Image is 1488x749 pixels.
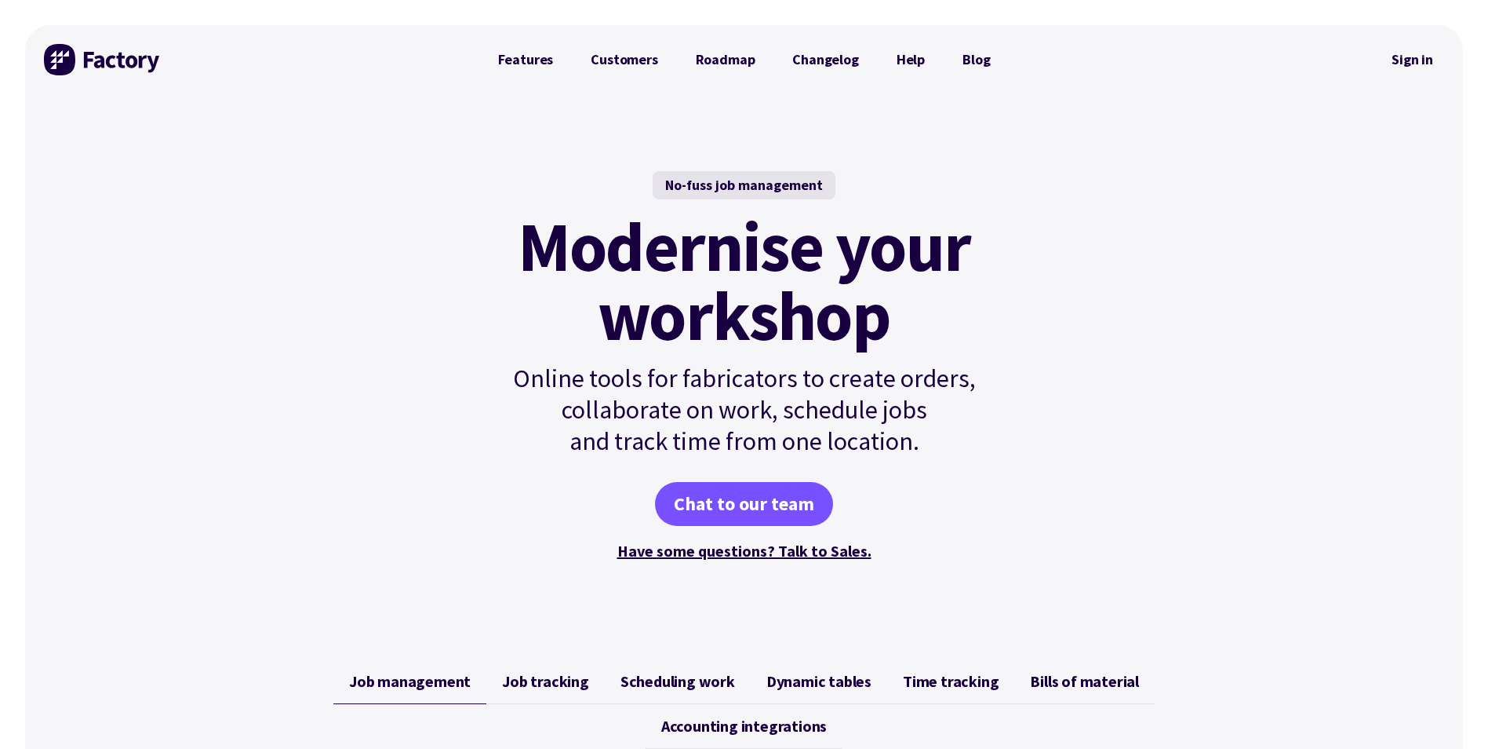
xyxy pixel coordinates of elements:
a: Have some questions? Talk to Sales. [617,541,871,561]
span: Accounting integrations [661,717,827,736]
p: Online tools for fabricators to create orders, collaborate on work, schedule jobs and track time ... [479,363,1010,457]
mark: Modernise your workshop [518,212,970,350]
span: Bills of material [1030,672,1139,691]
div: No-fuss job management [653,171,835,199]
span: Scheduling work [620,672,735,691]
a: Roadmap [677,44,774,75]
iframe: Chat Widget [1410,674,1488,749]
a: Features [479,44,573,75]
span: Job tracking [502,672,589,691]
a: Customers [572,44,676,75]
a: Help [878,44,944,75]
span: Dynamic tables [766,672,871,691]
span: Job management [349,672,471,691]
img: Factory [44,44,162,75]
a: Chat to our team [655,482,833,526]
a: Changelog [773,44,877,75]
a: Sign in [1381,42,1444,78]
nav: Secondary Navigation [1381,42,1444,78]
nav: Primary Navigation [479,44,1010,75]
a: Blog [944,44,1009,75]
span: Time tracking [903,672,999,691]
